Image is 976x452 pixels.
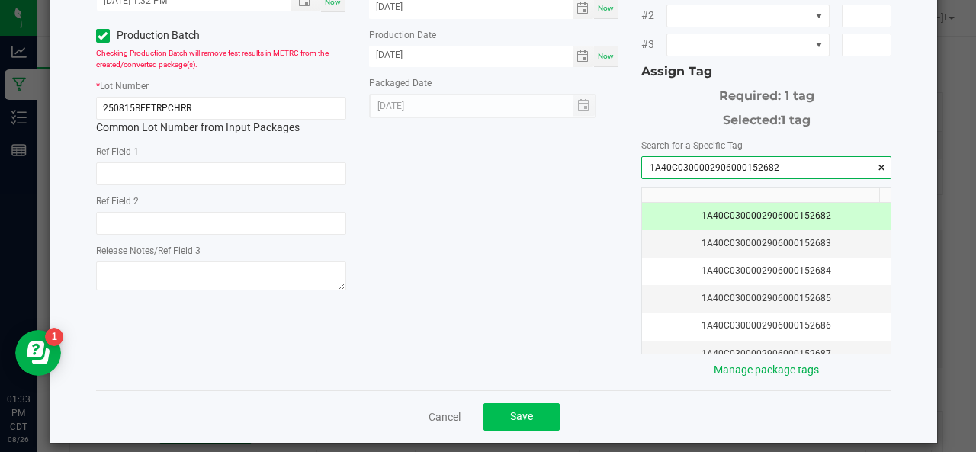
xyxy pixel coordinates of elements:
[641,63,891,81] div: Assign Tag
[483,403,560,431] button: Save
[641,37,666,53] span: #3
[598,4,614,12] span: Now
[45,328,63,346] iframe: Resource center unread badge
[651,236,881,251] div: 1A40C0300002906000152683
[15,330,61,376] iframe: Resource center
[573,46,595,67] span: Toggle calendar
[877,160,886,175] span: clear
[651,264,881,278] div: 1A40C0300002906000152684
[651,347,881,361] div: 1A40C0300002906000152687
[641,105,891,130] div: Selected:
[96,27,210,43] label: Production Batch
[651,291,881,306] div: 1A40C0300002906000152685
[510,410,533,422] span: Save
[641,8,666,24] span: #2
[641,139,743,152] label: Search for a Specific Tag
[96,145,139,159] label: Ref Field 1
[651,319,881,333] div: 1A40C0300002906000152686
[369,28,436,42] label: Production Date
[369,46,573,65] input: Date
[666,34,829,56] span: NO DATA FOUND
[781,113,811,127] span: 1 tag
[96,49,329,69] span: Checking Production Batch will remove test results in METRC from the created/converted package(s).
[651,209,881,223] div: 1A40C0300002906000152682
[429,409,461,425] a: Cancel
[369,76,432,90] label: Packaged Date
[714,364,819,376] a: Manage package tags
[96,244,201,258] label: Release Notes/Ref Field 3
[598,52,614,60] span: Now
[96,97,346,136] div: Common Lot Number from Input Packages
[666,5,829,27] span: NO DATA FOUND
[100,79,149,93] label: Lot Number
[641,81,891,105] div: Required: 1 tag
[96,194,139,208] label: Ref Field 2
